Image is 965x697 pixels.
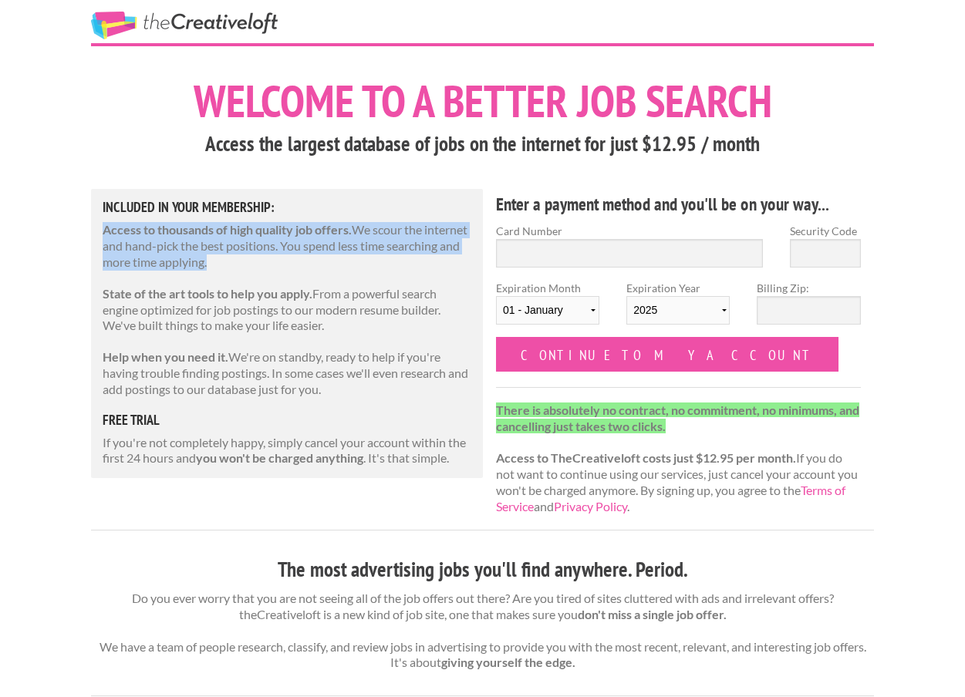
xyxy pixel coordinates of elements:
label: Card Number [496,223,763,239]
label: Security Code [790,223,861,239]
p: If you do not want to continue using our services, just cancel your account you won't be charged ... [496,402,861,515]
a: Privacy Policy [554,499,627,513]
h5: Included in Your Membership: [103,200,471,214]
label: Expiration Year [626,280,730,337]
a: The Creative Loft [91,12,278,39]
h3: Access the largest database of jobs on the internet for just $12.95 / month [91,130,874,159]
p: We're on standby, ready to help if you're having trouble finding postings. In some cases we'll ev... [103,349,471,397]
select: Expiration Year [626,296,730,325]
p: We scour the internet and hand-pick the best positions. You spend less time searching and more ti... [103,222,471,270]
strong: giving yourself the edge. [441,655,575,669]
strong: Help when you need it. [103,349,228,364]
label: Billing Zip: [757,280,860,296]
p: From a powerful search engine optimized for job postings to our modern resume builder. We've buil... [103,286,471,334]
strong: Access to TheCreativeloft costs just $12.95 per month. [496,450,796,465]
strong: State of the art tools to help you apply. [103,286,312,301]
label: Expiration Month [496,280,599,337]
h5: free trial [103,413,471,427]
a: Terms of Service [496,483,845,513]
p: Do you ever worry that you are not seeing all of the job offers out there? Are you tired of sites... [91,591,874,671]
select: Expiration Month [496,296,599,325]
h3: The most advertising jobs you'll find anywhere. Period. [91,555,874,584]
strong: There is absolutely no contract, no commitment, no minimums, and cancelling just takes two clicks. [496,402,859,433]
strong: you won't be charged anything [196,450,363,465]
input: Continue to my account [496,337,838,372]
h4: Enter a payment method and you'll be on your way... [496,192,861,217]
strong: Access to thousands of high quality job offers. [103,222,352,237]
strong: don't miss a single job offer. [578,607,727,621]
h1: Welcome to a better job search [91,79,874,123]
p: If you're not completely happy, simply cancel your account within the first 24 hours and . It's t... [103,435,471,467]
